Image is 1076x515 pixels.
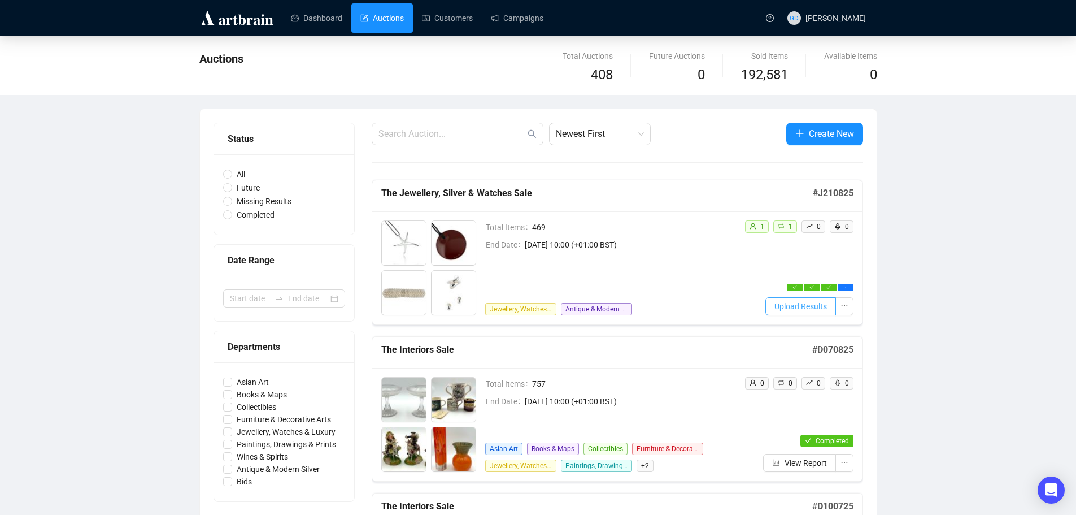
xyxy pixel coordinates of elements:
[845,379,849,387] span: 0
[561,303,632,315] span: Antique & Modern Silver
[486,395,525,408] span: End Date
[806,223,813,230] span: rise
[750,379,756,386] span: user
[381,343,812,357] h5: The Interiors Sale
[556,123,644,145] span: Newest First
[786,123,863,145] button: Create New
[232,181,264,194] span: Future
[532,378,735,390] span: 757
[789,379,792,387] span: 0
[199,9,275,27] img: logo
[372,336,863,482] a: The Interiors Sale#D070825Total Items757End Date[DATE] 10:00 (+01:00 BST)Asian ArtBooks & MapsCol...
[750,223,756,230] span: user
[360,3,404,33] a: Auctions
[527,443,579,455] span: Books & Maps
[813,187,853,200] h5: # J210825
[870,67,877,83] span: 0
[199,52,243,66] span: Auctions
[288,292,328,305] input: End date
[232,209,279,221] span: Completed
[766,14,774,22] span: question-circle
[785,457,827,469] span: View Report
[232,401,281,413] span: Collectibles
[525,395,735,408] span: [DATE] 10:00 (+01:00 BST)
[232,413,336,426] span: Furniture & Decorative Arts
[382,427,426,471] img: 3_1.jpg
[382,271,426,315] img: 3_1.jpg
[422,3,473,33] a: Customers
[765,297,836,315] button: Upload Results
[275,294,284,303] span: to
[232,426,340,438] span: Jewellery, Watches & Luxury
[760,379,764,387] span: 0
[232,463,324,475] span: Antique & Modern Silver
[826,285,831,289] span: check
[817,223,821,231] span: 0
[583,443,628,455] span: Collectibles
[840,458,848,466] span: ellipsis
[486,221,532,233] span: Total Items
[232,168,250,180] span: All
[432,221,476,265] img: 2_1.jpg
[817,379,821,387] span: 0
[698,67,705,83] span: 0
[232,475,256,488] span: Bids
[824,50,877,62] div: Available Items
[432,427,476,471] img: 4_1.jpg
[563,50,613,62] div: Total Auctions
[432,378,476,422] img: 2_1.jpg
[381,187,813,200] h5: The Jewellery, Silver & Watches Sale
[789,223,792,231] span: 1
[232,451,293,463] span: Wines & Spirits
[809,127,854,141] span: Create New
[774,300,827,313] span: Upload Results
[486,239,525,251] span: End Date
[486,378,532,390] span: Total Items
[637,460,654,472] span: + 2
[485,303,556,315] span: Jewellery, Watches & Luxury
[812,500,853,513] h5: # D100725
[491,3,543,33] a: Campaigns
[232,376,273,388] span: Asian Art
[843,285,848,289] span: ellipsis
[834,379,841,386] span: rocket
[291,3,342,33] a: Dashboard
[381,500,812,513] h5: The Interiors Sale
[760,223,764,231] span: 1
[809,285,814,289] span: check
[795,129,804,138] span: plus
[649,50,705,62] div: Future Auctions
[805,14,866,23] span: [PERSON_NAME]
[528,129,537,139] span: search
[432,271,476,315] img: 4_1.jpg
[232,438,341,451] span: Paintings, Drawings & Prints
[1038,477,1065,504] div: Open Intercom Messenger
[778,379,785,386] span: retweet
[228,340,341,354] div: Departments
[378,127,525,141] input: Search Auction...
[525,239,735,251] span: [DATE] 10:00 (+01:00 BST)
[816,437,849,445] span: Completed
[840,302,848,310] span: ellipsis
[806,379,813,386] span: rise
[230,292,270,305] input: Start date
[834,223,841,230] span: rocket
[485,460,556,472] span: Jewellery, Watches & Luxury
[792,285,797,289] span: check
[382,221,426,265] img: 1_1.jpg
[561,460,632,472] span: Paintings, Drawings & Prints
[778,223,785,230] span: retweet
[228,132,341,146] div: Status
[382,378,426,422] img: 1_1.jpg
[228,253,341,267] div: Date Range
[812,343,853,357] h5: # D070825
[232,195,296,207] span: Missing Results
[763,454,836,472] button: View Report
[805,437,812,444] span: check
[532,221,735,233] span: 469
[632,443,703,455] span: Furniture & Decorative Arts
[485,443,522,455] span: Asian Art
[772,458,780,466] span: bar-chart
[275,294,284,303] span: swap-right
[741,50,788,62] div: Sold Items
